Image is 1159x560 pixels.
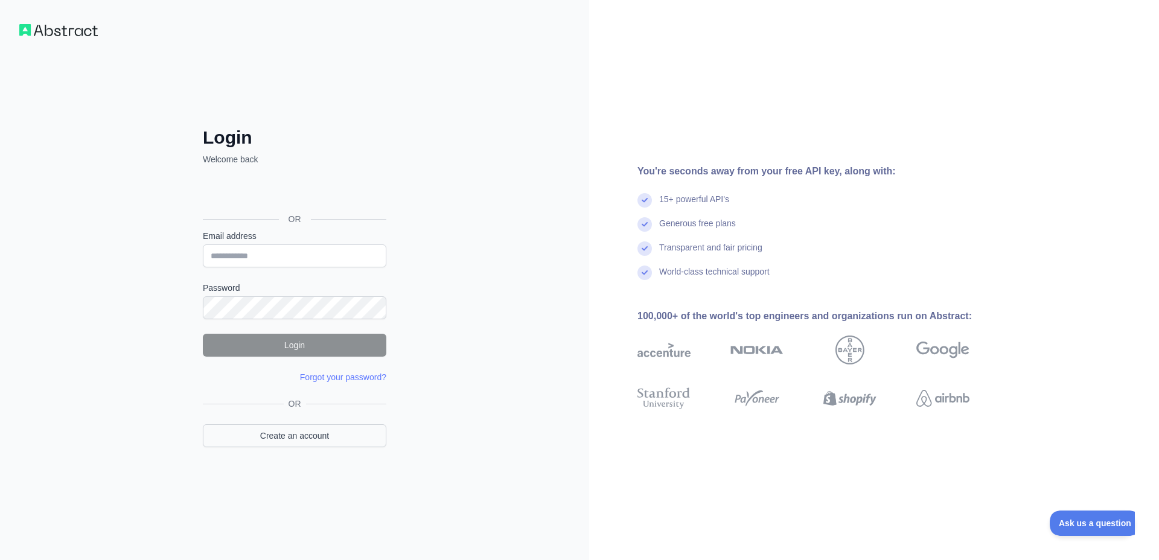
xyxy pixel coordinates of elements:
[659,241,762,266] div: Transparent and fair pricing
[203,334,386,357] button: Login
[203,282,386,294] label: Password
[284,398,306,410] span: OR
[659,193,729,217] div: 15+ powerful API's
[823,385,876,412] img: shopify
[203,153,386,165] p: Welcome back
[659,217,736,241] div: Generous free plans
[637,309,1008,323] div: 100,000+ of the world's top engineers and organizations run on Abstract:
[1050,511,1135,536] iframe: Toggle Customer Support
[203,127,386,148] h2: Login
[637,385,691,412] img: stanford university
[197,179,390,205] iframe: Sign in with Google Button
[203,230,386,242] label: Email address
[19,24,98,36] img: Workflow
[916,385,969,412] img: airbnb
[637,193,652,208] img: check mark
[835,336,864,364] img: bayer
[279,213,311,225] span: OR
[659,266,770,290] div: World-class technical support
[203,424,386,447] a: Create an account
[637,217,652,232] img: check mark
[300,372,386,382] a: Forgot your password?
[730,336,784,364] img: nokia
[203,179,384,205] div: Sign in with Google. Opens in new tab
[637,336,691,364] img: accenture
[637,266,652,280] img: check mark
[730,385,784,412] img: payoneer
[637,164,1008,179] div: You're seconds away from your free API key, along with:
[916,336,969,364] img: google
[637,241,652,256] img: check mark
